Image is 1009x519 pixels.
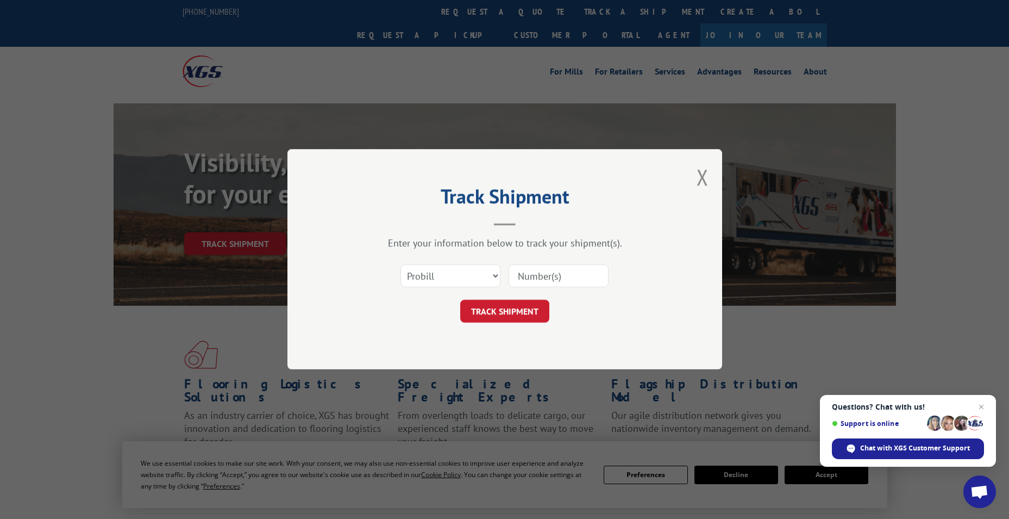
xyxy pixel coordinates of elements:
[460,300,549,323] button: TRACK SHIPMENT
[697,163,709,191] button: Close modal
[832,403,984,411] span: Questions? Chat with us!
[832,438,984,459] div: Chat with XGS Customer Support
[963,475,996,508] div: Open chat
[832,419,923,428] span: Support is online
[860,443,970,453] span: Chat with XGS Customer Support
[975,400,988,413] span: Close chat
[342,189,668,209] h2: Track Shipment
[342,237,668,250] div: Enter your information below to track your shipment(s).
[509,265,609,288] input: Number(s)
